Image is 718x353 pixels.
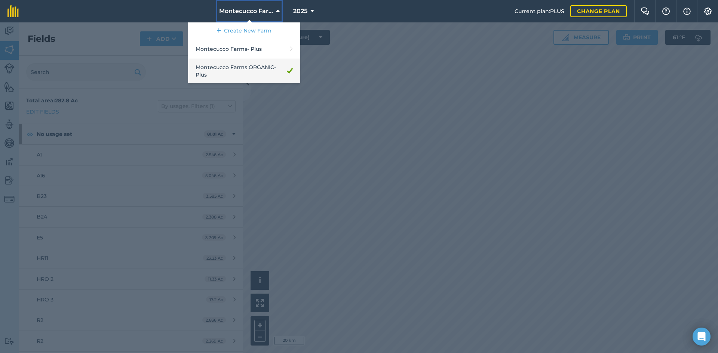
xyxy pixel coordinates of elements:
[188,59,300,83] a: Montecucco Farms ORGANIC- Plus
[641,7,650,15] img: Two speech bubbles overlapping with the left bubble in the forefront
[188,22,300,39] a: Create New Farm
[188,39,300,59] a: Montecucco Farms- Plus
[683,7,691,16] img: svg+xml;base64,PHN2ZyB4bWxucz0iaHR0cDovL3d3dy53My5vcmcvMjAwMC9zdmciIHdpZHRoPSIxNyIgaGVpZ2h0PSIxNy...
[219,7,273,16] span: Montecucco Farms ORGANIC
[515,7,564,15] span: Current plan : PLUS
[293,7,307,16] span: 2025
[662,7,671,15] img: A question mark icon
[570,5,627,17] a: Change plan
[7,5,19,17] img: fieldmargin Logo
[693,328,711,346] div: Open Intercom Messenger
[703,7,712,15] img: A cog icon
